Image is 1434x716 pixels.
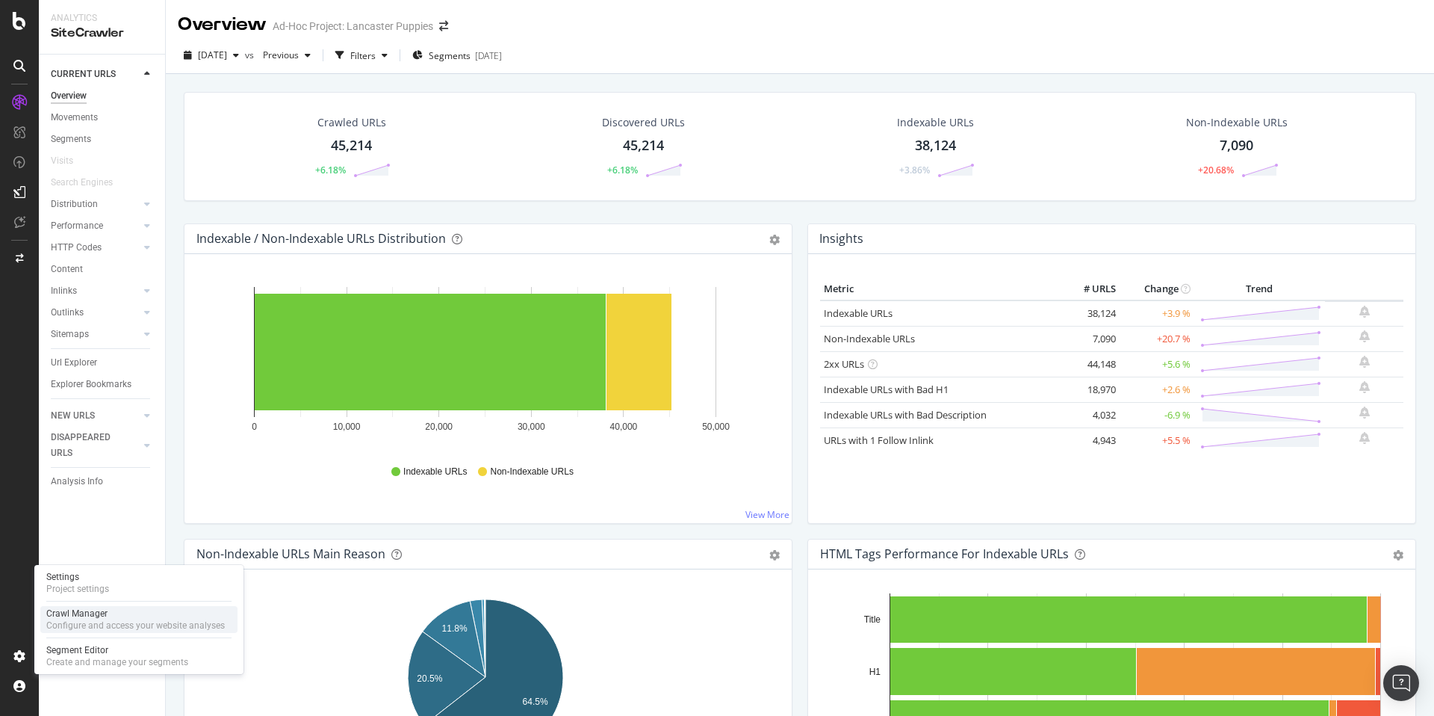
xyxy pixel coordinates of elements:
div: Visits [51,153,73,169]
div: Crawl Manager [46,608,225,620]
div: Overview [51,88,87,104]
text: 40,000 [610,422,638,432]
div: Analytics [51,12,153,25]
div: DISAPPEARED URLS [51,430,126,461]
span: Segments [429,49,471,62]
div: Project settings [46,583,109,595]
th: Metric [820,278,1060,300]
div: bell-plus [1359,381,1370,393]
div: Inlinks [51,283,77,299]
div: NEW URLS [51,408,95,424]
td: 18,970 [1060,377,1120,402]
td: +2.6 % [1120,377,1194,402]
svg: A chart. [196,278,775,451]
div: +6.18% [607,164,638,176]
div: Explorer Bookmarks [51,377,131,392]
text: 11.8% [442,623,468,634]
div: [DATE] [475,49,502,62]
text: H1 [869,667,881,677]
div: +6.18% [315,164,346,176]
a: Crawl ManagerConfigure and access your website analyses [40,606,238,633]
td: -6.9 % [1120,402,1194,428]
a: SettingsProject settings [40,570,238,596]
a: Analysis Info [51,474,155,490]
td: 7,090 [1060,326,1120,351]
div: 7,090 [1220,136,1253,155]
button: Filters [329,43,394,67]
a: DISAPPEARED URLS [51,430,140,461]
a: Url Explorer [51,355,155,371]
div: Segments [51,132,91,147]
text: 64.5% [523,697,548,707]
span: Indexable URLs [403,466,467,478]
a: Explorer Bookmarks [51,377,155,392]
div: HTTP Codes [51,240,102,256]
div: Configure and access your website analyses [46,620,225,632]
div: Crawled URLs [317,115,386,130]
div: SiteCrawler [51,25,153,42]
text: 20,000 [425,422,453,432]
span: Previous [257,49,299,61]
div: bell-plus [1359,407,1370,419]
a: Indexable URLs with Bad Description [824,408,987,422]
div: Settings [46,571,109,583]
a: 2xx URLs [824,357,864,371]
div: gear [1393,550,1403,561]
a: Content [51,262,155,277]
a: Indexable URLs with Bad H1 [824,383,949,396]
div: 38,124 [915,136,956,155]
div: Url Explorer [51,355,97,371]
a: Distribution [51,197,140,212]
a: Visits [51,153,88,169]
button: Segments[DATE] [406,43,508,67]
a: Inlinks [51,283,140,299]
div: Content [51,262,83,277]
div: Open Intercom Messenger [1383,665,1419,701]
div: arrow-right-arrow-left [439,21,448,31]
td: +20.7 % [1120,326,1194,351]
td: 4,032 [1060,402,1120,428]
text: 30,000 [518,422,545,432]
text: 10,000 [333,422,361,432]
a: CURRENT URLS [51,67,140,82]
td: +3.9 % [1120,300,1194,327]
text: 20.5% [417,673,442,684]
div: Movements [51,110,98,126]
th: Change [1120,278,1194,300]
div: bell-plus [1359,432,1370,444]
div: CURRENT URLS [51,67,116,82]
div: Segment Editor [46,644,188,656]
div: Outlinks [51,305,84,321]
div: Ad-Hoc Project: Lancaster Puppies [273,19,433,34]
a: NEW URLS [51,408,140,424]
div: +20.68% [1198,164,1234,176]
div: Non-Indexable URLs [1186,115,1288,130]
div: 45,214 [623,136,664,155]
a: Search Engines [51,175,128,191]
div: Overview [178,12,267,37]
text: 50,000 [702,422,730,432]
div: Filters [350,49,376,62]
h4: Insights [819,229,863,249]
a: Movements [51,110,155,126]
div: HTML Tags Performance for Indexable URLs [820,546,1069,561]
div: Indexable URLs [897,115,974,130]
a: Outlinks [51,305,140,321]
div: Distribution [51,197,98,212]
td: 44,148 [1060,351,1120,377]
td: 38,124 [1060,300,1120,327]
div: +3.86% [899,164,930,176]
a: URLs with 1 Follow Inlink [824,433,934,447]
button: [DATE] [178,43,245,67]
a: Sitemaps [51,327,140,342]
div: Analysis Info [51,474,103,490]
div: bell-plus [1359,330,1370,342]
div: gear [769,550,780,561]
text: 0 [252,422,257,432]
a: Indexable URLs [824,306,893,320]
div: 45,214 [331,136,372,155]
a: HTTP Codes [51,240,140,256]
button: Previous [257,43,317,67]
span: vs [245,49,257,61]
